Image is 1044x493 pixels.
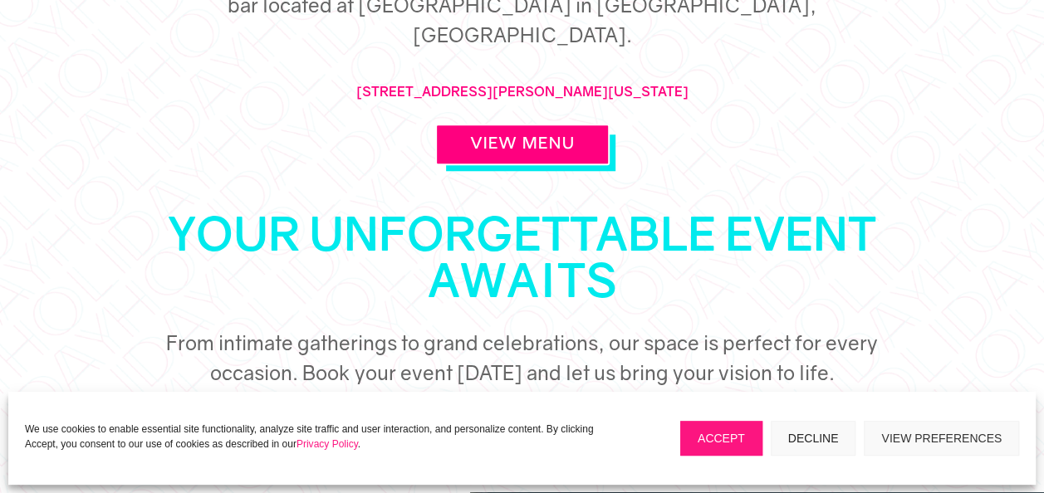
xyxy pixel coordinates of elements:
[149,328,896,396] h5: From intimate gatherings to grand celebrations, our space is perfect for every occasion. Book you...
[105,210,940,311] h1: your unforgettable Event Awaits
[297,438,358,450] a: Privacy Policy
[771,421,856,456] button: Decline
[864,421,1019,456] button: View preferences
[680,421,762,456] button: Accept
[25,422,622,452] p: We use cookies to enable essential site functionality, analyze site traffic and user interaction,...
[435,124,610,165] a: View Menu
[356,83,689,100] a: [STREET_ADDRESS][PERSON_NAME][US_STATE]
